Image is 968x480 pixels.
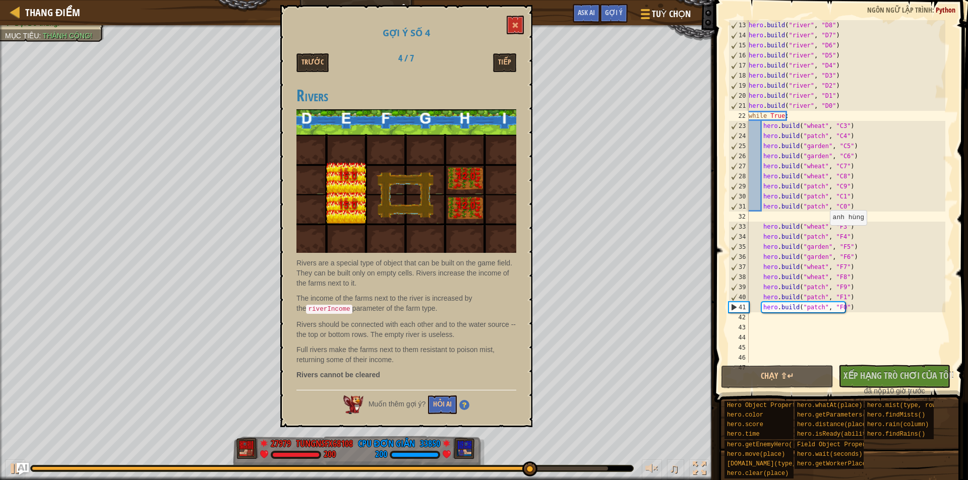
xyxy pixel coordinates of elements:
strong: Rivers cannot be cleared [296,371,380,379]
span: Gợi ý [605,8,623,17]
div: 16 [729,50,749,60]
span: hero.move(place) [727,451,785,458]
img: River demo2 [296,109,516,253]
div: 47 [729,363,749,373]
div: 44 [729,332,749,342]
div: 17 [729,60,749,71]
a: Thang điểm [20,6,80,19]
button: Trước [296,53,329,72]
div: 40 [729,292,749,302]
p: Full rivers make the farms next to them resistant to poison mist, returning some of their income. [296,345,516,365]
code: riverIncome [306,305,352,314]
span: hero.getParameters(type) [797,412,884,419]
div: 200 [375,450,387,459]
img: AI [343,395,364,414]
div: 43 [729,322,749,332]
h2: 4 / 7 [375,53,438,63]
div: 33 [729,222,749,232]
div: 19 [729,81,749,91]
span: hero.getWorkerPlace() [797,460,873,467]
span: hero.distance(place) [797,421,870,428]
div: 45 [729,342,749,353]
button: Chạy ⇧↵ [721,365,833,388]
div: 39 [729,282,749,292]
span: : [39,32,43,40]
p: Rivers should be connected with each other and to the water source -- the top or bottom rows. The... [296,319,516,339]
span: Python [936,5,955,15]
p: Rivers are a special type of object that can be built on the game field. They can be built only o... [296,258,516,288]
div: CPU Đơn Giản [358,437,415,450]
button: Tuỳ chọn [633,4,697,28]
span: Hero Object Properties [727,402,807,409]
div: 29 [729,181,749,191]
div: 46 [729,353,749,363]
div: 27979 [271,437,291,446]
div: 34 [729,232,749,242]
span: hero.findMists() [867,412,925,419]
button: Tùy chỉnh âm lượng [642,459,662,480]
div: 37 [729,262,749,272]
span: hero.score [727,421,763,428]
button: Hỏi AI [428,395,457,414]
div: 38 [729,272,749,282]
div: 35 [729,242,749,252]
span: Ngôn ngữ lập trình [867,5,932,15]
span: Field Object Properties [797,441,881,448]
img: thang_avatar_frame.png [236,438,259,459]
h2: Rivers [296,87,516,105]
span: hero.isReady(ability) [797,431,873,438]
button: Ask AI [17,463,29,475]
span: hero.whatAt(place) [797,402,863,409]
span: Xếp hạng trò chơi của tôi! [843,369,954,382]
div: 23 [729,121,749,131]
div: 200 [324,450,336,459]
div: 27 [729,161,749,171]
div: 36 [729,252,749,262]
p: The income of the farms next to the river is increased by the parameter of the farm type. [296,293,516,314]
span: hero.time [727,431,760,438]
button: Xếp hạng trò chơi của tôi! [838,365,951,388]
div: 14 [729,30,749,40]
span: Thang điểm [25,6,80,19]
button: Tiếp [493,53,516,72]
button: Bật tắt chế độ toàn màn hình [689,459,709,480]
div: 33850 [420,437,440,446]
img: thang_avatar_frame.png [453,438,475,459]
span: hero.color [727,412,763,419]
span: ♫ [669,461,679,476]
div: 31 [729,201,749,212]
span: : [932,5,936,15]
div: 18 [729,71,749,81]
div: tungnsFX68108 [296,437,353,450]
span: Tuỳ chọn [652,8,691,21]
span: hero.mist(type, row) [867,402,940,409]
div: 32 [729,212,749,222]
div: 25 [729,141,749,151]
div: 22 [729,111,749,121]
button: Ctrl + P: Play [5,459,25,480]
span: Ask AI [578,8,595,17]
span: hero.clear(place) [727,470,789,477]
button: ♫ [667,459,684,480]
div: 26 [729,151,749,161]
div: 28 [729,171,749,181]
div: 42 [729,312,749,322]
span: Gợi ý số 4 [383,27,430,39]
div: 10 giờ trước [843,386,946,396]
div: 41 [729,302,749,312]
div: 15 [729,40,749,50]
code: anh hùng [833,214,864,221]
span: hero.getEnemyHero() [727,441,796,448]
div: 30 [729,191,749,201]
span: hero.findRains() [867,431,925,438]
span: Mục tiêu [5,32,39,40]
span: đã nộp [864,387,886,395]
img: Hint [459,400,469,410]
div: 13 [729,20,749,30]
div: 20 [729,91,749,101]
span: hero.wait(seconds) [797,451,863,458]
span: hero.rain(column) [867,421,929,428]
div: 21 [729,101,749,111]
div: 24 [729,131,749,141]
span: [DOMAIN_NAME](type, place) [727,460,821,467]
